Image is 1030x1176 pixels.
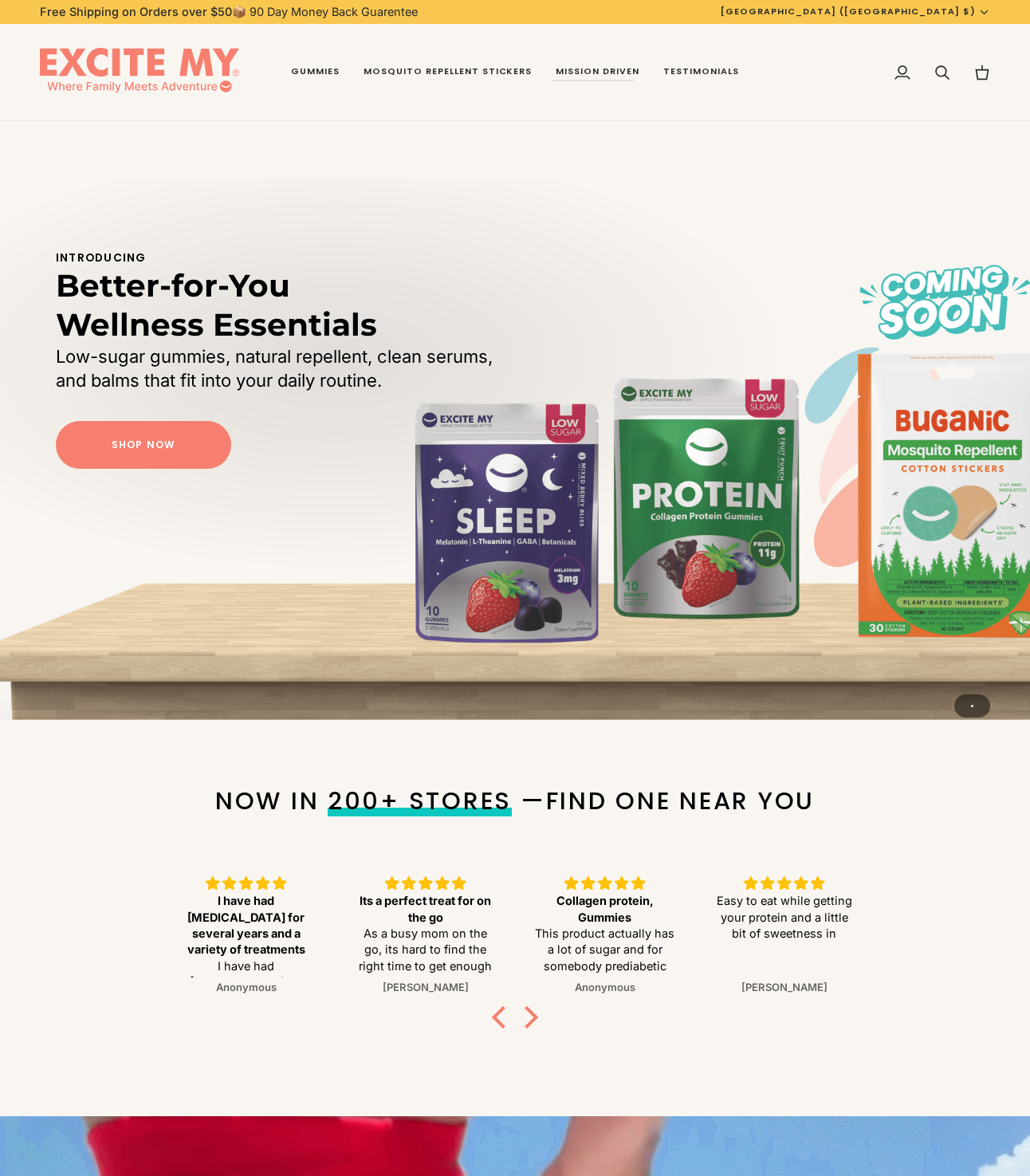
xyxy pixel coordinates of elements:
[544,24,651,121] a: Mission Driven
[279,24,352,121] a: Gummies
[714,874,855,893] div: 5 stars
[215,784,282,818] span: Now
[40,3,418,21] p: 📦 90 Day Money Back Guarentee
[175,982,316,994] div: Anonymous
[679,784,749,818] span: near
[328,784,400,818] span: 200+
[409,784,512,818] span: stores
[521,784,607,818] span: —find
[175,874,316,893] div: 5 stars
[714,982,855,994] div: [PERSON_NAME]
[663,65,739,78] span: Testimonials
[615,784,670,818] span: one
[364,65,533,78] span: Mosquito Repellent Stickers
[355,874,496,893] div: 5 stars
[175,958,316,1136] p: I have had [MEDICAL_DATA] for several years and a variety of treatments. including surgery. It he...
[291,784,319,818] span: in
[714,893,855,942] p: Easy to eat while getting your protein and a little bit of sweetness in
[40,5,232,18] strong: Free Shipping on Orders over $50
[758,784,815,818] span: you
[534,982,675,994] div: Anonymous
[355,926,496,1055] p: As a busy mom on the go, its hard to find the right time to get enough supplements in the day. I ...
[355,982,496,994] div: [PERSON_NAME]
[40,48,239,97] img: EXCITE MY®
[56,421,231,469] a: Shop Now
[971,705,973,707] button: View slide 1
[355,893,496,926] div: Its a perfect treat for on the go
[534,926,675,1088] p: This product actually has a lot of sugar and for somebody prediabetic like myself I have to watch...
[534,874,675,893] div: 5 stars
[352,24,544,121] a: Mosquito Repellent Stickers
[175,893,316,958] div: I have had [MEDICAL_DATA] for several years and a variety of treatments
[556,65,639,78] span: Mission Driven
[651,24,751,121] a: Testimonials
[709,5,1002,18] button: [GEOGRAPHIC_DATA] ([GEOGRAPHIC_DATA] $)
[534,893,675,926] div: Collagen protein, Gummies
[291,65,340,78] span: Gummies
